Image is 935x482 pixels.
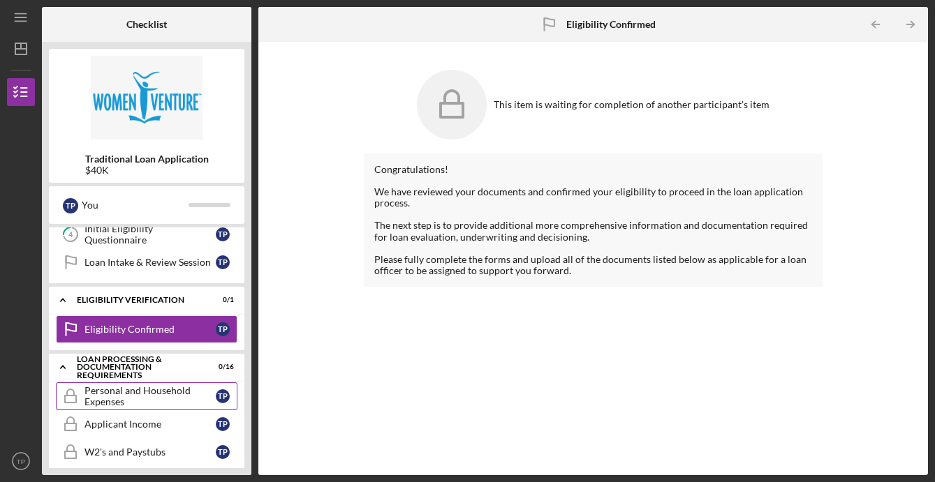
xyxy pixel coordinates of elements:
[494,99,770,110] div: This item is waiting for completion of another participant's item
[84,385,216,407] div: Personal and Household Expenses
[566,19,656,30] b: Eligibility Confirmed
[85,165,209,176] div: $40K
[17,458,25,465] text: TP
[216,322,230,336] div: T P
[63,198,78,213] div: T P
[374,186,812,209] div: We have reviewed your documents and confirmed your eligibility to proceed in the loan application...
[77,355,199,379] div: Loan Processing & Documentation Requirements
[49,56,244,140] img: Product logo
[85,153,209,165] b: Traditional Loan Application
[216,389,230,403] div: T P
[374,220,812,242] div: The next step is to provide additional more comprehensive information and documentation required ...
[374,164,812,175] div: Congratulations!
[56,248,237,276] a: Loan Intake & Review SessionTP
[84,446,216,458] div: W2's and Paystubs
[216,417,230,431] div: T P
[126,19,167,30] b: Checklist
[56,315,237,343] a: Eligibility ConfirmedTP
[209,296,234,304] div: 0 / 1
[216,445,230,459] div: T P
[56,220,237,248] a: 4Initial Eligibility QuestionnaireTP
[374,254,812,276] div: Please fully complete the forms and upload all of the documents listed below as applicable for a ...
[82,193,189,217] div: You
[56,410,237,438] a: Applicant IncomeTP
[216,227,230,241] div: T P
[209,363,234,371] div: 0 / 16
[77,296,199,304] div: Eligibility Verification
[84,324,216,335] div: Eligibility Confirmed
[56,382,237,410] a: Personal and Household ExpensesTP
[84,257,216,268] div: Loan Intake & Review Session
[7,447,35,475] button: TP
[84,223,216,246] div: Initial Eligibility Questionnaire
[56,438,237,466] a: W2's and PaystubsTP
[84,419,216,430] div: Applicant Income
[216,255,230,269] div: T P
[68,230,73,239] tspan: 4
